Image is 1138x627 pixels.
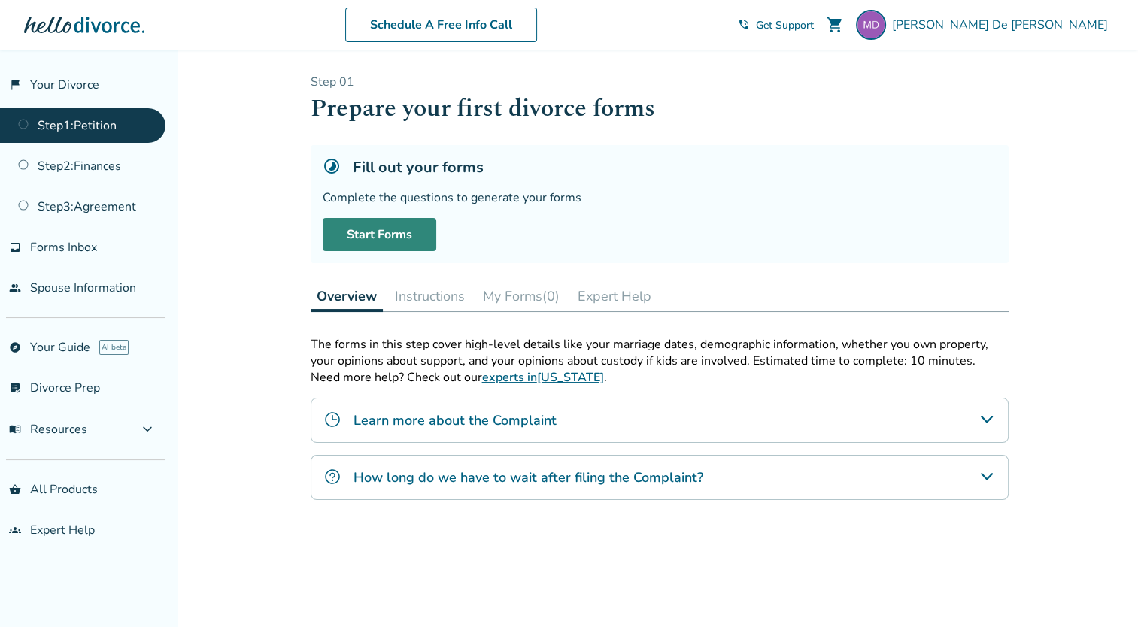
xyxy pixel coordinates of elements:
[9,341,21,353] span: explore
[354,410,557,430] h4: Learn more about the Complaint
[345,8,537,42] a: Schedule A Free Info Call
[311,281,383,312] button: Overview
[99,340,129,355] span: AI beta
[477,281,566,311] button: My Forms(0)
[756,18,814,32] span: Get Support
[9,79,21,91] span: flag_2
[482,369,604,386] a: experts in[US_STATE]
[311,369,1009,386] p: Need more help? Check out our .
[323,468,341,486] img: How long do we have to wait after filing the Complaint?
[311,74,1009,90] p: Step 0 1
[572,281,657,311] button: Expert Help
[354,468,703,487] h4: How long do we have to wait after filing the Complaint?
[323,189,997,206] div: Complete the questions to generate your forms
[1063,555,1138,627] iframe: Chat Widget
[311,398,1009,443] div: Learn more about the Complaint
[389,281,471,311] button: Instructions
[9,382,21,394] span: list_alt_check
[826,16,844,34] span: shopping_cart
[9,423,21,435] span: menu_book
[9,483,21,495] span: shopping_basket
[9,282,21,294] span: people
[892,17,1114,33] span: [PERSON_NAME] De [PERSON_NAME]
[856,10,886,40] img: madj1970@gmail.com
[9,421,87,438] span: Resources
[138,420,156,438] span: expand_more
[311,336,1009,369] p: The forms in this step cover high-level details like your marriage dates, demographic information...
[9,241,21,253] span: inbox
[311,455,1009,500] div: How long do we have to wait after filing the Complaint?
[323,410,341,429] img: Learn more about the Complaint
[353,157,484,177] h5: Fill out your forms
[738,18,814,32] a: phone_in_talkGet Support
[311,90,1009,127] h1: Prepare your first divorce forms
[738,19,750,31] span: phone_in_talk
[30,239,97,256] span: Forms Inbox
[323,218,436,251] a: Start Forms
[9,524,21,536] span: groups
